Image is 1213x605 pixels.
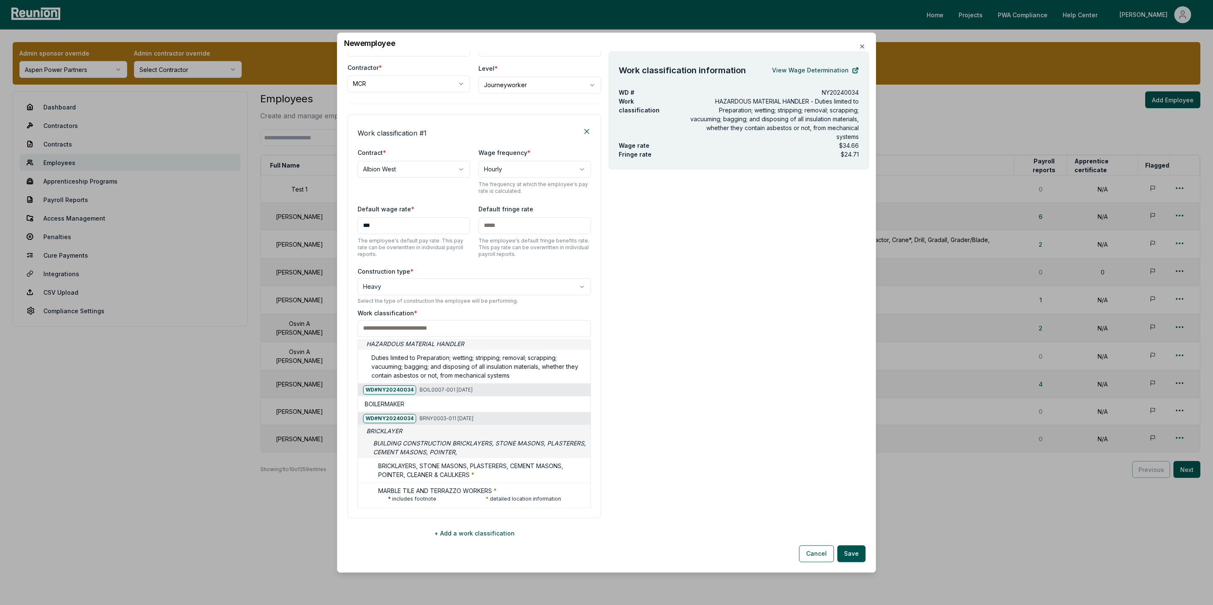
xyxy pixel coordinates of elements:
[358,309,591,317] label: Work classification
[378,486,497,495] h5: MARBLE TILE AND TERRAZZO WORKERS
[837,545,866,562] button: Save
[365,400,404,408] h5: BOILERMAKER
[363,414,473,423] h5: BRNY0003-011 [DATE]
[388,496,436,506] p: includes footnote
[373,439,589,456] span: BUILDING CONSTRUCTION BRICKLAYERS, STONE MASONS, PLASTERERS, CEMENT MASONS, POINTER,
[363,385,416,394] div: WD# NY20240034
[799,545,834,562] button: Cancel
[366,339,464,348] span: HAZARDOUS MATERIAL HANDLER
[486,496,561,506] p: detailed location information
[378,461,587,479] h5: BRICKLAYERS, STONE MASONS, PLASTERERS, CEMENT MASONS, POINTER, CLEANER & CAULKERS
[363,414,416,423] div: WD# NY20240034
[366,426,402,435] span: BRICKLAYER
[363,385,473,394] h5: BOIL0007-001 [DATE]
[371,353,587,380] h5: Duties limited to Preparation; wetting; stripping; removal; scrapping; vacuuming; bagging; and di...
